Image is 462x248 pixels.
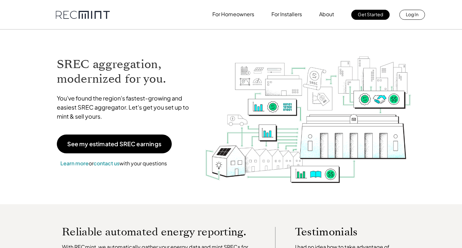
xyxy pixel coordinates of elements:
h1: SREC aggregation, modernized for you. [57,57,195,86]
p: Get Started [358,10,383,19]
a: Get Started [351,10,390,20]
a: See my estimated SREC earnings [57,135,172,153]
a: Learn more [60,160,89,167]
p: About [319,10,334,19]
p: For Homeowners [212,10,254,19]
p: You've found the region's fastest-growing and easiest SREC aggregator. Let's get you set up to mi... [57,94,195,121]
a: contact us [94,160,119,167]
p: or with your questions [57,159,170,168]
a: Log In [399,10,425,20]
p: See my estimated SREC earnings [67,141,161,147]
p: Log In [406,10,418,19]
p: Testimonials [295,227,392,237]
p: For Installers [271,10,302,19]
p: Reliable automated energy reporting. [62,227,256,237]
img: RECmint value cycle [205,39,412,185]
